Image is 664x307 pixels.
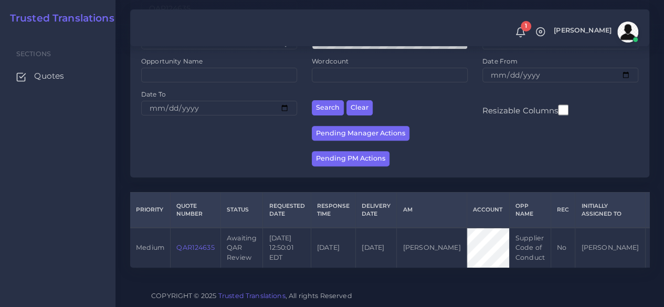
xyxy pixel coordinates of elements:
a: Trusted Translations [218,292,286,300]
button: Pending PM Actions [312,151,389,166]
td: [PERSON_NAME] [575,228,645,268]
span: , All rights Reserved [286,290,352,301]
button: Clear [346,100,373,115]
label: Date From [482,57,518,66]
th: Status [220,192,263,228]
button: Pending Manager Actions [312,126,409,141]
td: No [551,228,575,268]
input: Resizable Columns [558,103,568,117]
th: Opp Name [509,192,551,228]
th: Response Time [311,192,355,228]
a: 1 [511,27,530,38]
span: COPYRIGHT © 2025 [151,290,352,301]
td: [PERSON_NAME] [397,228,467,268]
th: Requested Date [263,192,311,228]
label: Opportunity Name [141,57,203,66]
label: Date To [141,90,166,99]
td: [DATE] [356,228,397,268]
td: Supplier Code of Conduct [509,228,551,268]
a: Quotes [8,65,108,87]
span: medium [136,244,164,251]
a: QAR124635 [176,244,214,251]
label: Resizable Columns [482,103,568,117]
th: Quote Number [171,192,221,228]
td: [DATE] [311,228,355,268]
a: [PERSON_NAME]avatar [549,22,642,43]
th: REC [551,192,575,228]
th: AM [397,192,467,228]
td: [DATE] 12:50:01 EDT [263,228,311,268]
button: Search [312,100,344,115]
span: 1 [521,21,531,31]
th: Delivery Date [356,192,397,228]
img: avatar [617,22,638,43]
th: Initially Assigned to [575,192,645,228]
span: [PERSON_NAME] [554,27,612,34]
label: Wordcount [312,57,349,66]
td: Awaiting QAR Review [220,228,263,268]
a: Trusted Translations [3,13,114,25]
th: Priority [130,192,171,228]
th: Account [467,192,509,228]
span: Quotes [34,70,64,82]
span: Sections [16,50,51,58]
